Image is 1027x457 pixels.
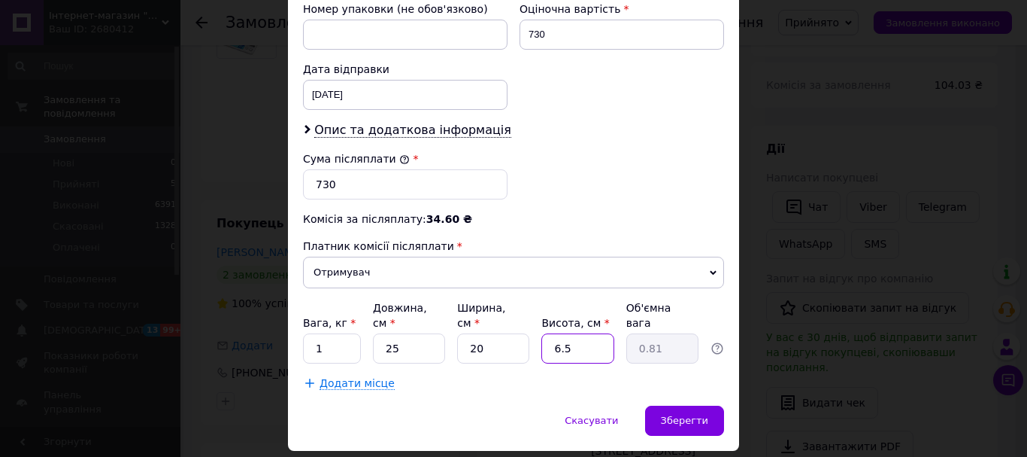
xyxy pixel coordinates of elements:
[541,317,609,329] label: Висота, см
[303,212,724,227] div: Комісія за післяплату:
[520,2,724,17] div: Оціночна вартість
[320,377,395,390] span: Додати місце
[303,62,507,77] div: Дата відправки
[565,415,618,426] span: Скасувати
[314,123,511,138] span: Опис та додаткова інформація
[373,302,427,329] label: Довжина, см
[457,302,505,329] label: Ширина, см
[303,240,454,252] span: Платник комісії післяплати
[303,2,507,17] div: Номер упаковки (не обов'язково)
[303,317,356,329] label: Вага, кг
[626,300,698,331] div: Об'ємна вага
[303,257,724,288] span: Отримувач
[426,213,472,225] span: 34.60 ₴
[661,415,708,426] span: Зберегти
[303,153,410,165] label: Сума післяплати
